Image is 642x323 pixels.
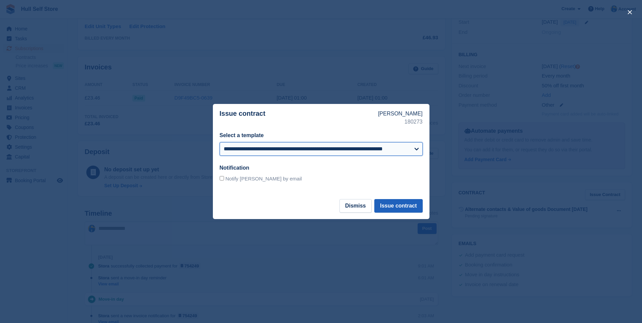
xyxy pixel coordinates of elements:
p: [PERSON_NAME] [378,110,423,118]
button: Dismiss [339,199,372,213]
button: close [624,7,635,18]
p: 180273 [378,118,423,126]
label: Select a template [220,132,264,138]
span: Notify [PERSON_NAME] by email [225,176,302,181]
p: Issue contract [220,110,378,126]
label: Notification [220,165,249,171]
button: Issue contract [374,199,422,213]
input: Notify [PERSON_NAME] by email [220,176,224,180]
